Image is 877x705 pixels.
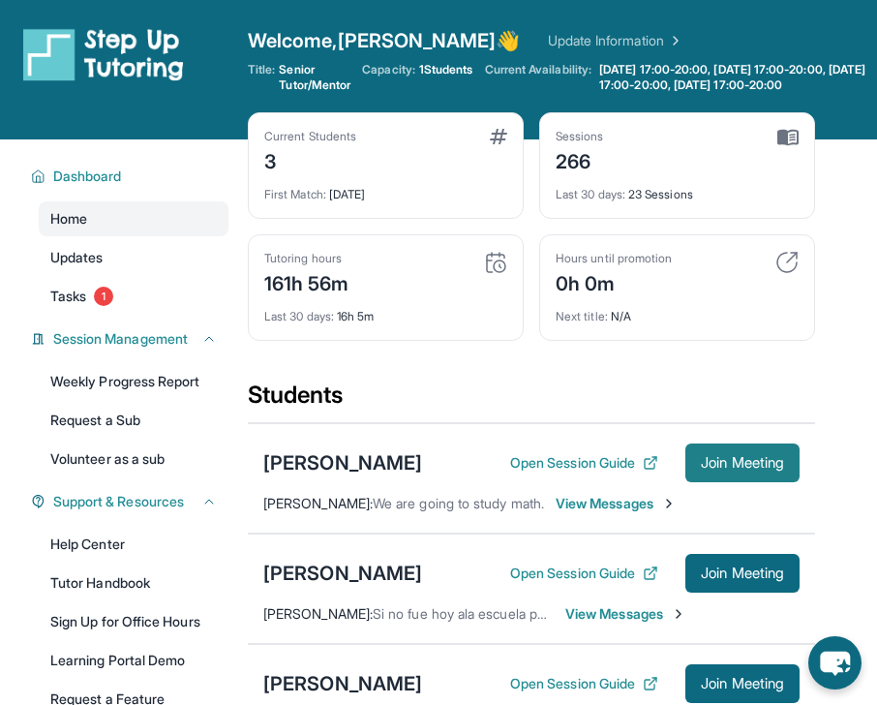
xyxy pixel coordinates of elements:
[39,201,228,236] a: Home
[248,380,815,422] div: Students
[264,297,507,324] div: 16h 5m
[490,129,507,144] img: card
[701,457,784,469] span: Join Meeting
[556,129,604,144] div: Sessions
[595,62,877,93] a: [DATE] 17:00-20:00, [DATE] 17:00-20:00, [DATE] 17:00-20:00, [DATE] 17:00-20:00
[362,62,415,77] span: Capacity:
[777,129,799,146] img: card
[263,560,422,587] div: [PERSON_NAME]
[94,287,113,306] span: 1
[264,309,334,323] span: Last 30 days :
[53,329,188,349] span: Session Management
[50,209,87,229] span: Home
[39,442,228,476] a: Volunteer as a sub
[373,605,808,622] span: Si no fue hoy ala escuela porque tenía fiebre cuando se levantó gracias
[39,364,228,399] a: Weekly Progress Report
[664,31,683,50] img: Chevron Right
[556,187,625,201] span: Last 30 days :
[39,566,228,600] a: Tutor Handbook
[556,144,604,175] div: 266
[373,495,544,511] span: We are going to study math.
[39,403,228,438] a: Request a Sub
[264,251,349,266] div: Tutoring hours
[264,187,326,201] span: First Match :
[39,604,228,639] a: Sign Up for Office Hours
[263,449,422,476] div: [PERSON_NAME]
[263,605,373,622] span: [PERSON_NAME] :
[599,62,873,93] span: [DATE] 17:00-20:00, [DATE] 17:00-20:00, [DATE] 17:00-20:00, [DATE] 17:00-20:00
[685,554,800,593] button: Join Meeting
[661,496,677,511] img: Chevron-Right
[45,167,217,186] button: Dashboard
[685,664,800,703] button: Join Meeting
[548,31,683,50] a: Update Information
[50,248,104,267] span: Updates
[510,453,658,473] button: Open Session Guide
[279,62,350,93] span: Senior Tutor/Mentor
[39,240,228,275] a: Updates
[45,329,217,349] button: Session Management
[263,495,373,511] span: [PERSON_NAME] :
[775,251,799,274] img: card
[671,606,686,622] img: Chevron-Right
[50,287,86,306] span: Tasks
[556,175,799,202] div: 23 Sessions
[264,266,349,297] div: 161h 56m
[53,492,184,511] span: Support & Resources
[45,492,217,511] button: Support & Resources
[264,129,356,144] div: Current Students
[685,444,800,482] button: Join Meeting
[556,266,672,297] div: 0h 0m
[510,674,658,693] button: Open Session Guide
[23,27,184,81] img: logo
[39,527,228,562] a: Help Center
[485,62,591,93] span: Current Availability:
[53,167,122,186] span: Dashboard
[264,175,507,202] div: [DATE]
[565,604,686,624] span: View Messages
[248,27,521,54] span: Welcome, [PERSON_NAME] 👋
[556,494,677,513] span: View Messages
[556,297,799,324] div: N/A
[263,670,422,697] div: [PERSON_NAME]
[484,251,507,274] img: card
[701,567,784,579] span: Join Meeting
[264,144,356,175] div: 3
[808,636,862,690] button: chat-button
[510,564,658,583] button: Open Session Guide
[39,643,228,678] a: Learning Portal Demo
[556,309,608,323] span: Next title :
[39,279,228,314] a: Tasks1
[248,62,275,93] span: Title:
[419,62,473,77] span: 1 Students
[556,251,672,266] div: Hours until promotion
[701,678,784,690] span: Join Meeting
